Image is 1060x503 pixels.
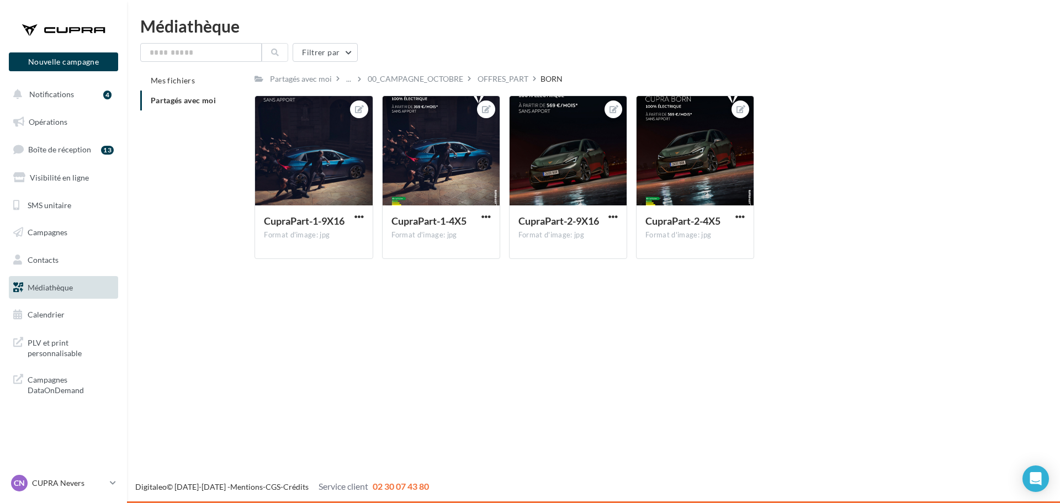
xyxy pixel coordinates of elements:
[518,215,599,227] span: CupraPart-2-9X16
[270,73,332,84] div: Partagés avec moi
[32,478,105,489] p: CUPRA Nevers
[391,215,467,227] span: CupraPart-1-4X5
[293,43,358,62] button: Filtrer par
[135,482,167,491] a: Digitaleo
[645,215,720,227] span: CupraPart-2-4X5
[7,137,120,161] a: Boîte de réception13
[7,83,116,106] button: Notifications 4
[9,473,118,494] a: CN CUPRA Nevers
[7,248,120,272] a: Contacts
[101,146,114,155] div: 13
[478,73,528,84] div: OFFRES_PART
[391,230,491,240] div: Format d'image: jpg
[28,200,71,209] span: SMS unitaire
[7,194,120,217] a: SMS unitaire
[264,230,363,240] div: Format d'image: jpg
[9,52,118,71] button: Nouvelle campagne
[151,76,195,85] span: Mes fichiers
[368,73,463,84] div: 00_CAMPAGNE_OCTOBRE
[14,478,25,489] span: CN
[140,18,1047,34] div: Médiathèque
[7,110,120,134] a: Opérations
[7,221,120,244] a: Campagnes
[7,276,120,299] a: Médiathèque
[230,482,263,491] a: Mentions
[28,255,59,264] span: Contacts
[1022,465,1049,492] div: Open Intercom Messenger
[28,372,114,396] span: Campagnes DataOnDemand
[151,96,216,105] span: Partagés avec moi
[266,482,280,491] a: CGS
[645,230,745,240] div: Format d'image: jpg
[319,481,368,491] span: Service client
[28,145,91,154] span: Boîte de réception
[7,166,120,189] a: Visibilité en ligne
[264,215,344,227] span: CupraPart-1-9X16
[28,283,73,292] span: Médiathèque
[29,89,74,99] span: Notifications
[373,481,429,491] span: 02 30 07 43 80
[135,482,429,491] span: © [DATE]-[DATE] - - -
[103,91,112,99] div: 4
[540,73,563,84] div: BORN
[28,310,65,319] span: Calendrier
[7,331,120,363] a: PLV et print personnalisable
[28,335,114,359] span: PLV et print personnalisable
[518,230,618,240] div: Format d'image: jpg
[7,303,120,326] a: Calendrier
[29,117,67,126] span: Opérations
[28,227,67,237] span: Campagnes
[30,173,89,182] span: Visibilité en ligne
[7,368,120,400] a: Campagnes DataOnDemand
[344,71,353,87] div: ...
[283,482,309,491] a: Crédits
